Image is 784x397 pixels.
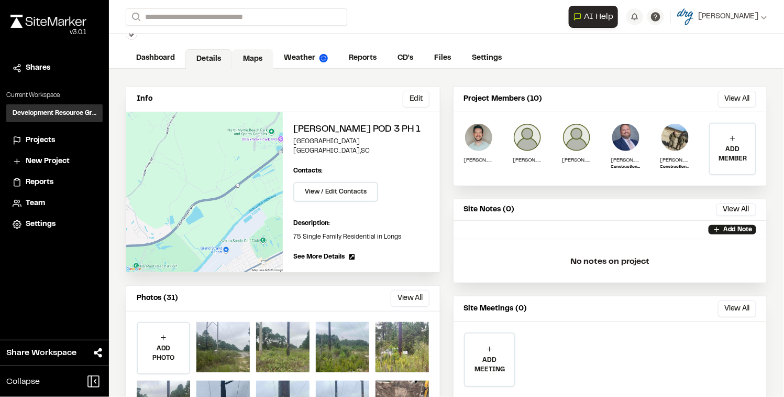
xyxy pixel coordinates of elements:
button: View / Edit Contacts [293,182,378,202]
p: [GEOGRAPHIC_DATA] , SC [293,146,429,156]
button: [PERSON_NAME] [677,8,767,25]
img: Spencer Harrelson [562,123,591,152]
a: Settings [13,219,96,230]
p: Contacts: [293,166,323,176]
button: View All [716,203,756,216]
img: User [677,8,694,25]
img: Jake Rosiek [611,123,641,152]
p: Site Meetings (0) [464,303,527,315]
p: Photos (31) [137,293,178,304]
p: [GEOGRAPHIC_DATA] [293,137,429,146]
p: [PERSON_NAME] [464,156,493,164]
p: Info [137,93,152,105]
div: Oh geez...please don't... [10,28,86,37]
img: MARK E STOUGHTON JR [464,123,493,152]
button: Search [126,8,145,26]
a: Details [185,49,232,69]
span: New Project [26,156,70,167]
p: Construction Rep. [660,164,690,170]
button: View All [718,91,756,108]
button: View All [718,301,756,317]
p: Current Workspace [6,91,103,100]
a: Dashboard [126,48,185,68]
p: No notes on project [462,245,759,278]
span: See More Details [293,252,345,262]
p: ADD MEETING [465,356,515,374]
p: Project Members (10) [464,93,543,105]
span: [PERSON_NAME] [698,11,759,23]
a: Projects [13,135,96,146]
a: Settings [461,48,512,68]
button: Edit Tags [126,28,137,40]
span: Projects [26,135,55,146]
span: Settings [26,219,56,230]
span: Reports [26,177,53,188]
a: Reports [13,177,96,188]
img: Allen Oxendine [513,123,542,152]
div: Open AI Assistant [569,6,622,28]
a: Files [424,48,461,68]
p: Add Note [723,225,752,234]
h2: [PERSON_NAME] Pod 3 Ph 1 [293,123,429,137]
p: [PERSON_NAME] [562,156,591,164]
a: CD's [387,48,424,68]
button: Open AI Assistant [569,6,618,28]
p: [PERSON_NAME] [660,156,690,164]
p: [PERSON_NAME] [611,156,641,164]
span: AI Help [584,10,613,23]
a: Reports [338,48,387,68]
a: Shares [13,62,96,74]
p: ADD MEMBER [710,145,755,164]
a: Weather [273,48,338,68]
button: Edit [403,91,429,108]
p: Construction Services Manager [611,164,641,170]
p: Description: [293,219,429,228]
img: precipai.png [319,54,328,62]
a: Maps [232,49,273,69]
img: rebrand.png [10,15,86,28]
h3: Development Resource Group [13,109,96,118]
a: Team [13,198,96,209]
img: Dillon Hackett [660,123,690,152]
span: Team [26,198,45,209]
span: Collapse [6,375,40,388]
button: View All [391,290,429,307]
span: Share Workspace [6,347,76,359]
p: 75 Single Family Residential in Longs [293,232,429,242]
a: New Project [13,156,96,167]
span: Shares [26,62,50,74]
p: [PERSON_NAME] [513,156,542,164]
p: Site Notes (0) [464,204,515,216]
p: ADD PHOTO [138,344,189,363]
